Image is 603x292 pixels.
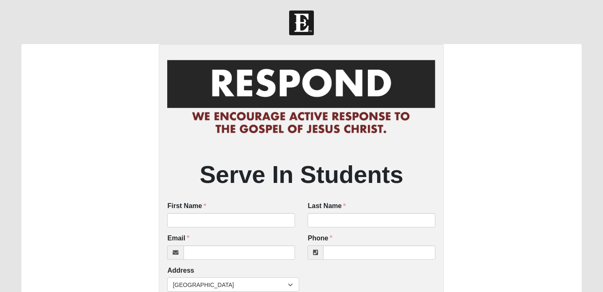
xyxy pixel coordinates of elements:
[167,266,194,276] label: Address
[173,278,288,292] span: [GEOGRAPHIC_DATA]
[167,52,435,142] img: RespondCardHeader.png
[167,201,206,211] label: First Name
[308,234,332,243] label: Phone
[167,234,189,243] label: Email
[289,10,314,35] img: Church of Eleven22 Logo
[308,201,346,211] label: Last Name
[167,160,435,189] h2: Serve In Students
